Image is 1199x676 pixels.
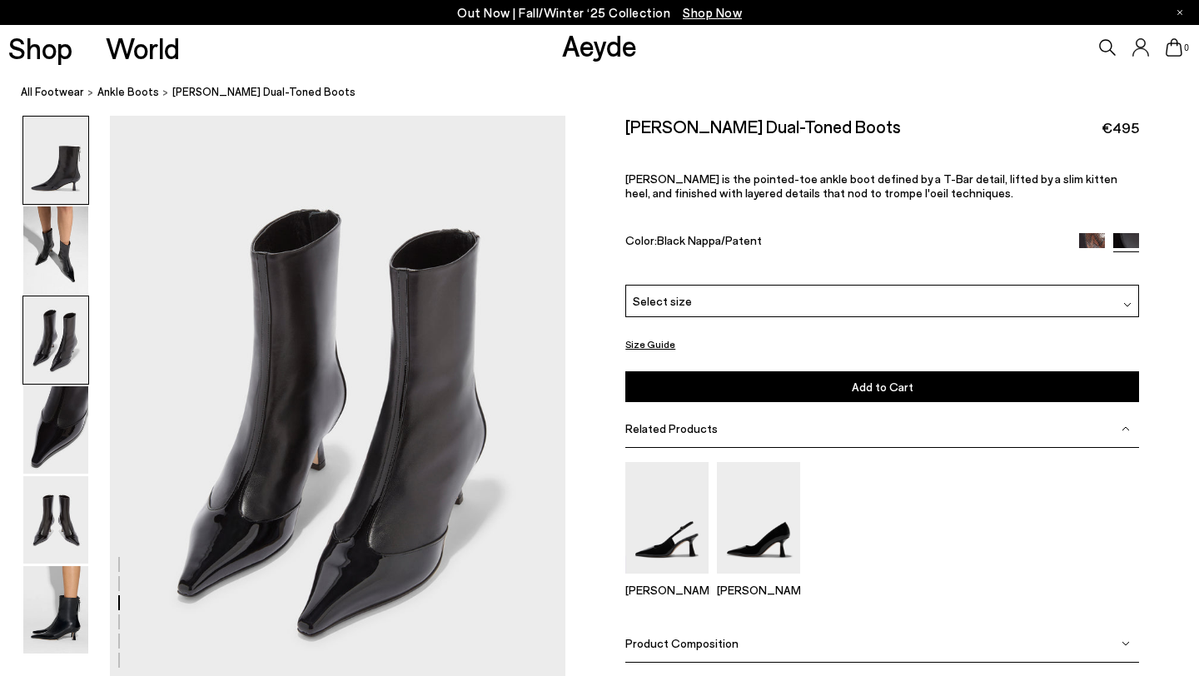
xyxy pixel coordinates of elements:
span: Product Composition [625,636,739,650]
img: Sila Dual-Toned Boots - Image 4 [23,386,88,474]
nav: breadcrumb [21,70,1199,116]
a: All Footwear [21,83,84,101]
p: [PERSON_NAME] [717,583,800,597]
img: Sila Dual-Toned Boots - Image 1 [23,117,88,204]
span: Add to Cart [852,380,913,394]
span: €495 [1102,117,1139,138]
a: World [106,33,180,62]
p: [PERSON_NAME] is the pointed-toe ankle boot defined by a T-Bar detail, lifted by a slim kitten he... [625,171,1139,200]
img: svg%3E [1123,301,1132,309]
button: Add to Cart [625,371,1139,402]
a: Shop [8,33,72,62]
span: [PERSON_NAME] Dual-Toned Boots [172,83,356,101]
img: Sila Dual-Toned Boots - Image 5 [23,476,88,564]
span: Black Nappa/Patent [657,232,762,246]
a: 0 [1166,38,1182,57]
span: Related Products [625,421,718,435]
h2: [PERSON_NAME] Dual-Toned Boots [625,116,901,137]
img: Sila Dual-Toned Boots - Image 3 [23,296,88,384]
a: Zandra Pointed Pumps [PERSON_NAME] [717,562,800,597]
p: Out Now | Fall/Winter ‘25 Collection [457,2,742,23]
img: Sila Dual-Toned Boots - Image 6 [23,566,88,654]
img: Sila Dual-Toned Boots - Image 2 [23,206,88,294]
a: ankle boots [97,83,159,101]
a: Aeyde [562,27,637,62]
img: Zandra Pointed Pumps [717,462,800,573]
button: Size Guide [625,334,675,355]
img: Fernanda Slingback Pumps [625,462,709,573]
span: Navigate to /collections/new-in [683,5,742,20]
p: [PERSON_NAME] [625,583,709,597]
span: 0 [1182,43,1191,52]
span: Select size [633,292,692,310]
a: Fernanda Slingback Pumps [PERSON_NAME] [625,562,709,597]
div: Color: [625,232,1062,251]
span: ankle boots [97,85,159,98]
img: svg%3E [1122,425,1130,433]
img: svg%3E [1122,639,1130,648]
